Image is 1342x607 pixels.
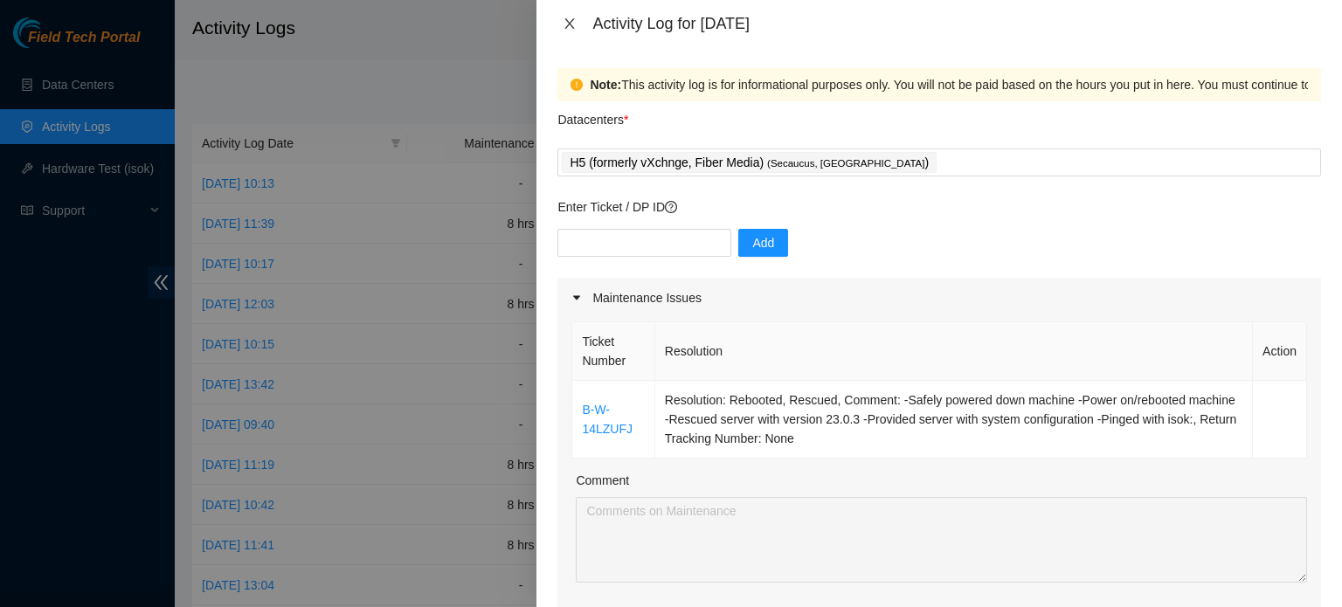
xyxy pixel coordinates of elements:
button: Add [738,229,788,257]
a: B-W-14LZUFJ [582,403,633,436]
span: ( Secaucus, [GEOGRAPHIC_DATA] [767,158,924,169]
th: Action [1253,322,1307,381]
p: H5 (formerly vXchnge, Fiber Media) ) [570,153,929,173]
span: exclamation-circle [571,79,583,91]
p: Datacenters [557,101,628,129]
div: Activity Log for [DATE] [592,14,1321,33]
th: Resolution [655,322,1253,381]
td: Resolution: Rebooted, Rescued, Comment: -Safely powered down machine -Power on/rebooted machine -... [655,381,1253,459]
p: Enter Ticket / DP ID [557,197,1321,217]
th: Ticket Number [572,322,654,381]
strong: Note: [590,75,621,94]
span: Add [752,233,774,252]
textarea: Comment [576,497,1307,583]
div: Maintenance Issues [557,278,1321,318]
span: close [563,17,577,31]
label: Comment [576,471,629,490]
span: question-circle [665,201,677,213]
span: caret-right [571,293,582,303]
button: Close [557,16,582,32]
